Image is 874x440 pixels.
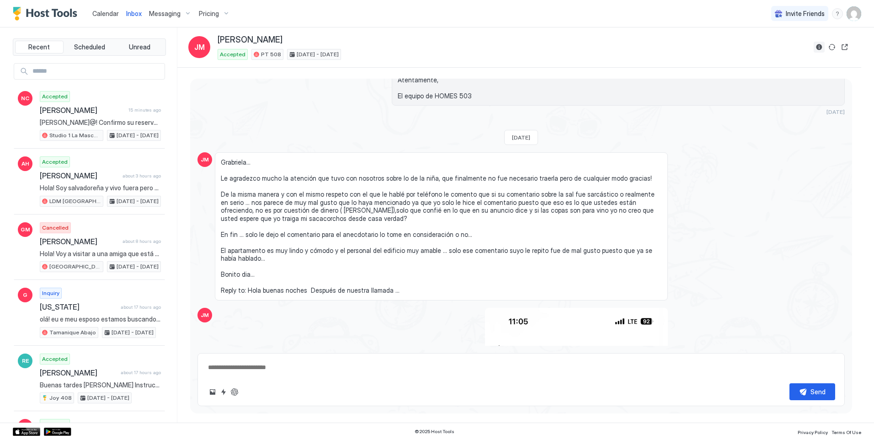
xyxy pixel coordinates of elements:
span: Privacy Policy [798,429,828,435]
a: Google Play Store [44,428,71,436]
span: [DATE] - [DATE] [117,131,159,140]
button: Sync reservation [826,42,837,53]
span: LDM [GEOGRAPHIC_DATA] [49,197,101,205]
span: [PERSON_NAME] [218,35,282,45]
span: olá! eu e meu esposo estamos buscando uma acomodação que tenha ar condicionado, fogão para cozinh... [40,315,161,323]
div: Send [810,387,826,397]
span: Tamanique Abajo [49,328,96,337]
span: [US_STATE] [40,302,117,311]
span: JM [201,311,209,319]
span: [PERSON_NAME] [40,237,119,246]
span: Invite Friends [786,10,825,18]
span: [PERSON_NAME] [40,106,125,115]
a: Inbox [126,9,142,18]
span: RE [22,357,29,365]
div: User profile [847,6,861,21]
button: Unread [115,41,164,54]
button: Open reservation [839,42,850,53]
span: Pricing [199,10,219,18]
span: Accepted [42,420,68,429]
button: Recent [15,41,64,54]
span: [DATE] - [DATE] [117,197,159,205]
span: AH [21,160,29,168]
span: PT 508 [261,50,281,59]
span: about 17 hours ago [121,370,161,376]
a: Terms Of Use [831,427,861,436]
span: about 8 hours ago [123,238,161,244]
input: Input Field [29,64,165,79]
span: Accepted [42,92,68,101]
span: JM [194,42,205,53]
span: Grabriela… Le agradezco mucho la atención que tuvo con nosotros sobre lo de la niña, que finalmen... [221,158,662,295]
button: Quick reply [218,386,229,397]
span: Accepted [42,158,68,166]
span: [DATE] - [DATE] [87,394,129,402]
span: [GEOGRAPHIC_DATA] [49,263,101,271]
span: [PERSON_NAME] [40,368,117,377]
span: © 2025 Host Tools [415,429,454,435]
span: [DATE] - [DATE] [112,328,154,337]
div: tab-group [13,38,166,56]
span: Scheduled [74,43,105,51]
span: HL [21,422,29,430]
span: Calendar [92,10,119,17]
a: Calendar [92,9,119,18]
span: G [23,291,27,299]
span: 15 minutes ago [128,107,161,113]
a: Privacy Policy [798,427,828,436]
span: Terms Of Use [831,429,861,435]
button: Reservation information [814,42,825,53]
span: Accepted [220,50,245,59]
span: about 17 hours ago [121,304,161,310]
span: [PERSON_NAME]@! Confirmo su reservación desde [GEOGRAPHIC_DATA][DATE] hasta [DATE], 3 noches para... [40,118,161,127]
span: NC [21,94,29,102]
span: Inbox [126,10,142,17]
span: about 3 hours ago [123,173,161,179]
span: Hola! Voy a visitar a una amiga que está en la competición de surf que se celebra en el tunco! Va... [40,250,161,258]
a: App Store [13,428,40,436]
span: Joy 408 [49,394,72,402]
span: GM [21,225,30,234]
div: menu [832,8,843,19]
a: Host Tools Logo [13,7,81,21]
span: [DATE] - [DATE] [117,263,159,271]
span: Cancelled [42,224,69,232]
span: Recent [28,43,50,51]
span: [DATE] [512,134,530,141]
span: [DATE] [826,108,845,115]
span: [DATE] - [DATE] [297,50,339,59]
span: Messaging [149,10,181,18]
span: Accepted [42,355,68,363]
button: Send [789,383,835,400]
button: ChatGPT Auto Reply [229,386,240,397]
span: Buenas tardes [PERSON_NAME] Instrucciones para Delivery de Comida: 1) Apps recomendadas: Uber Eat... [40,381,161,389]
button: Scheduled [65,41,114,54]
span: Unread [129,43,150,51]
span: JM [201,156,209,164]
span: Inquiry [42,289,59,297]
span: Hola! Soy salvadoreña y vivo fuera pero estoy por llegar a [GEOGRAPHIC_DATA][PERSON_NAME] de visi... [40,184,161,192]
span: [PERSON_NAME] [40,171,119,180]
button: Upload image [207,386,218,397]
span: Studio 1 La Mascota [49,131,101,140]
